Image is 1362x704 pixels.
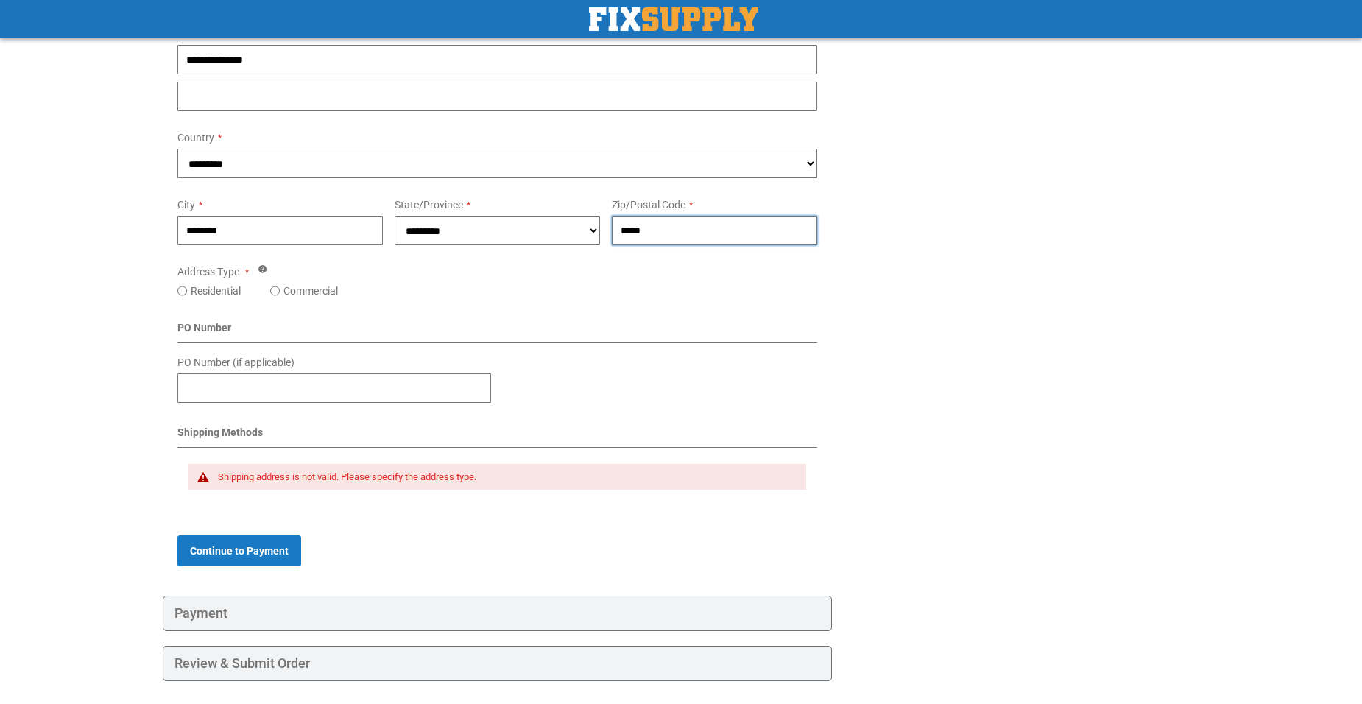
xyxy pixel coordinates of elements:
[283,284,338,298] label: Commercial
[612,199,685,211] span: Zip/Postal Code
[589,7,758,31] img: Fix Industrial Supply
[589,7,758,31] a: store logo
[177,535,301,566] button: Continue to Payment
[177,425,817,448] div: Shipping Methods
[177,266,239,278] span: Address Type
[177,356,294,368] span: PO Number (if applicable)
[163,646,832,681] div: Review & Submit Order
[163,596,832,631] div: Payment
[177,199,195,211] span: City
[191,284,241,298] label: Residential
[177,28,244,40] span: Street Address
[218,471,791,483] div: Shipping address is not valid. Please specify the address type.
[395,199,463,211] span: State/Province
[190,545,289,557] span: Continue to Payment
[177,132,214,144] span: Country
[177,320,817,343] div: PO Number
